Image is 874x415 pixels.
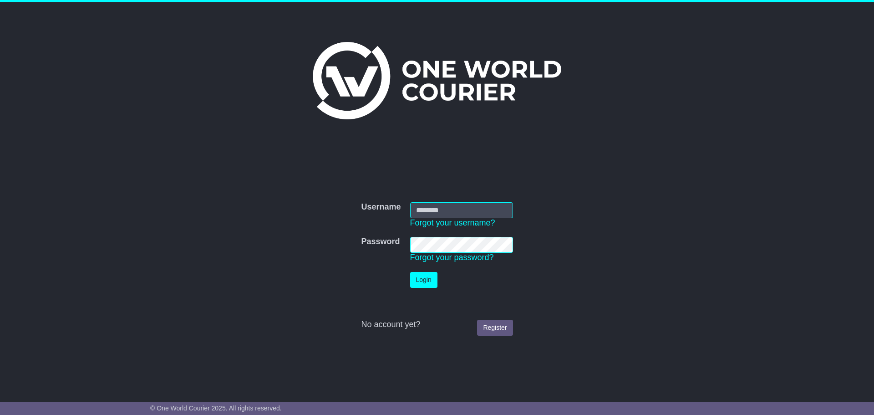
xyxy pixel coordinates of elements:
a: Forgot your username? [410,218,495,227]
a: Register [477,320,513,336]
label: Username [361,202,401,212]
div: No account yet? [361,320,513,330]
span: © One World Courier 2025. All rights reserved. [150,405,282,412]
label: Password [361,237,400,247]
img: One World [313,42,561,119]
button: Login [410,272,437,288]
a: Forgot your password? [410,253,494,262]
